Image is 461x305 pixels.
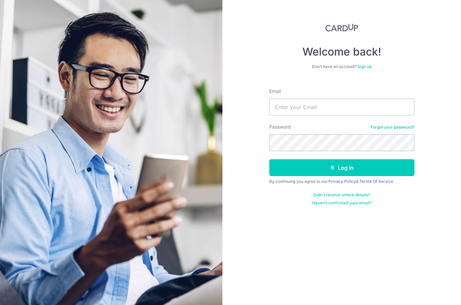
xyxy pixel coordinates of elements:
a: Sign up [357,64,372,69]
div: By continuing you agree to our & [269,179,414,184]
img: CardUp Logo [325,24,358,32]
a: Privacy Policy [328,179,356,184]
button: Log in [269,159,414,176]
a: Haven't confirmed your email? [312,200,372,206]
label: Password [269,124,291,130]
h4: Welcome back! [269,45,414,59]
a: Didn't receive unlock details? [314,192,370,198]
a: Forgot your password? [371,125,414,130]
a: Terms Of Service [359,179,393,184]
label: Email [269,88,281,95]
div: Don’t have an account? [269,64,414,69]
input: Enter your Email [269,99,414,115]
